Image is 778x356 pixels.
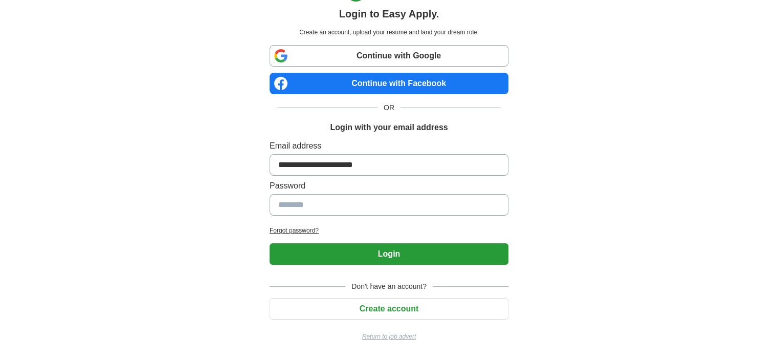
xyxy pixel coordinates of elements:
a: Forgot password? [270,226,508,235]
button: Login [270,243,508,265]
a: Create account [270,304,508,313]
h1: Login to Easy Apply. [339,6,439,22]
h1: Login with your email address [330,121,448,134]
span: OR [377,102,401,113]
label: Email address [270,140,508,152]
p: Create an account, upload your resume and land your dream role. [272,28,506,37]
span: Don't have an account? [345,281,433,292]
a: Return to job advert [270,332,508,341]
a: Continue with Facebook [270,73,508,94]
a: Continue with Google [270,45,508,67]
button: Create account [270,298,508,320]
label: Password [270,180,508,192]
